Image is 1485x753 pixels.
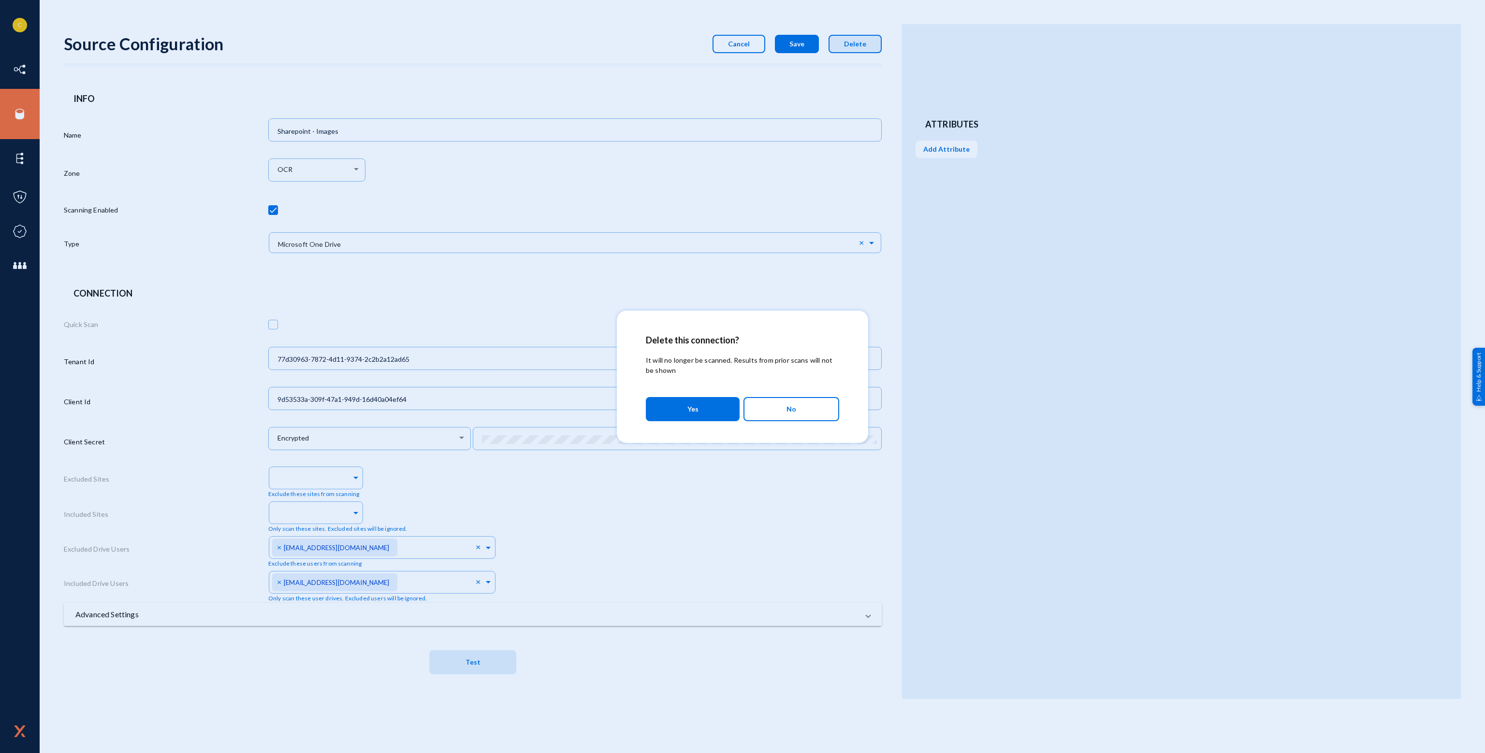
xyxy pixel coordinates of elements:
[786,401,796,417] span: No
[687,400,699,418] span: Yes
[646,335,839,345] h2: Delete this connection?
[646,397,740,421] button: Yes
[743,397,839,421] button: No
[646,355,839,375] p: It will no longer be scanned. Results from prior scans will not be shown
